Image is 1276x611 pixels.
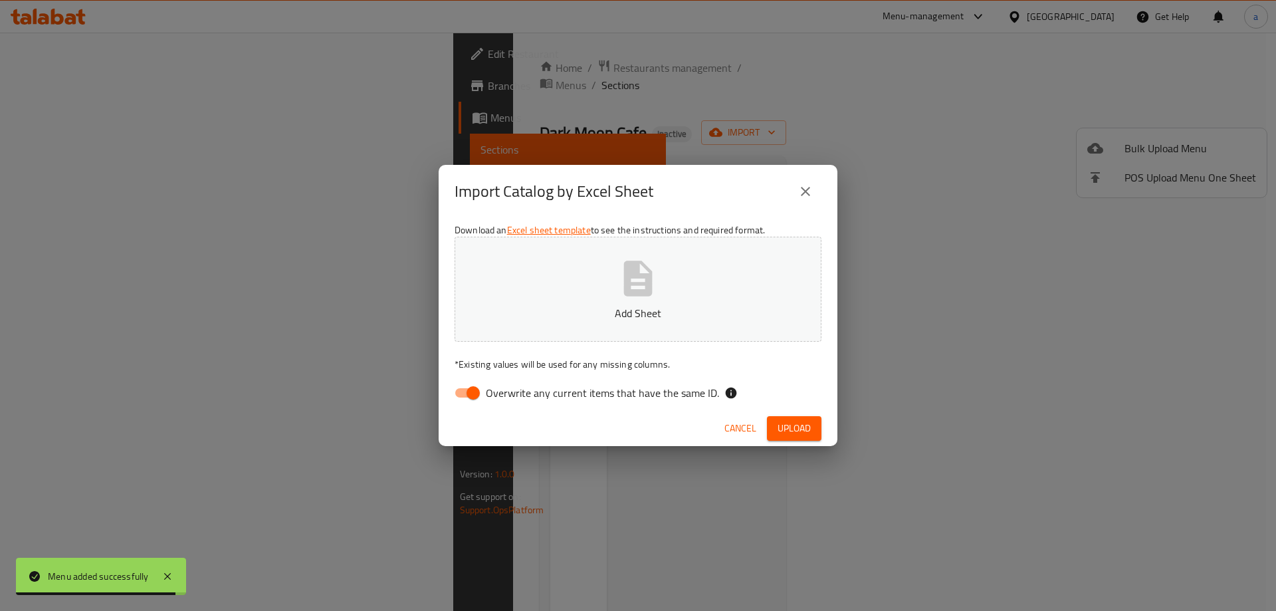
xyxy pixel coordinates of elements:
[475,305,801,321] p: Add Sheet
[719,416,762,441] button: Cancel
[455,358,821,371] p: Existing values will be used for any missing columns.
[724,420,756,437] span: Cancel
[767,416,821,441] button: Upload
[778,420,811,437] span: Upload
[790,176,821,207] button: close
[455,237,821,342] button: Add Sheet
[48,569,149,584] div: Menu added successfully
[724,386,738,400] svg: If the overwrite option isn't selected, then the items that match an existing ID will be ignored ...
[439,218,837,411] div: Download an to see the instructions and required format.
[507,221,591,239] a: Excel sheet template
[455,181,653,202] h2: Import Catalog by Excel Sheet
[486,385,719,401] span: Overwrite any current items that have the same ID.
